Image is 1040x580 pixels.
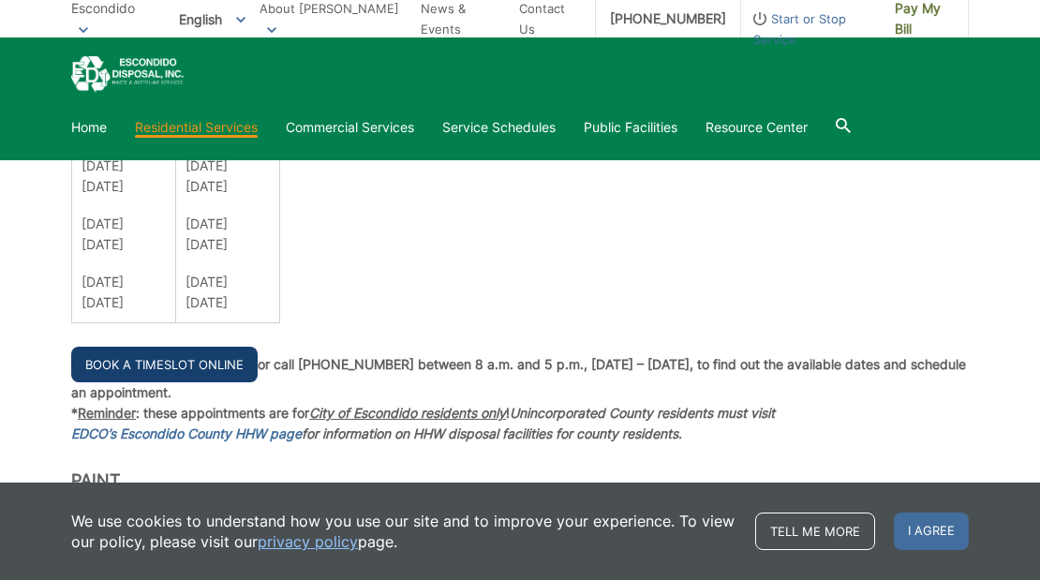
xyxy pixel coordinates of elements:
h2: Paint [71,470,969,491]
a: EDCO’s Escondido County HHW page [71,424,302,444]
p: [DATE] [DATE] [186,214,270,255]
a: Commercial Services [286,117,414,138]
p: We use cookies to understand how you use our site and to improve your experience. To view our pol... [71,511,736,552]
a: privacy policy [258,531,358,552]
a: Home [71,117,107,138]
p: [DATE] [DATE] [186,156,270,197]
td: [DATE] [DATE][DATE] [DATE] [72,8,176,322]
a: Book a Timeslot Online [71,347,258,382]
span: Reminder [78,405,136,421]
span: I agree [894,513,969,550]
p: [DATE] [DATE] [186,272,270,313]
p: [DATE] [DATE] [82,156,166,197]
em: City of Escondido residents only [309,405,506,421]
p: [DATE] [DATE] [82,272,166,313]
em: Unincorporated County residents must visit for information on HHW disposal facilities for county ... [71,405,775,441]
a: EDCD logo. Return to the homepage. [71,56,184,93]
a: Service Schedules [442,117,556,138]
a: Tell me more [755,513,875,550]
td: [DATE] [DATE][DATE] [DATE] [176,8,280,322]
strong: * : these appointments are for ! [71,405,775,441]
a: Public Facilities [584,117,677,138]
p: [DATE] [DATE] [82,214,166,255]
a: Residential Services [135,117,258,138]
a: Resource Center [706,117,808,138]
span: English [165,4,260,35]
strong: or call [PHONE_NUMBER] between 8 a.m. and 5 p.m., [DATE] – [DATE], to find out the available date... [71,356,966,400]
